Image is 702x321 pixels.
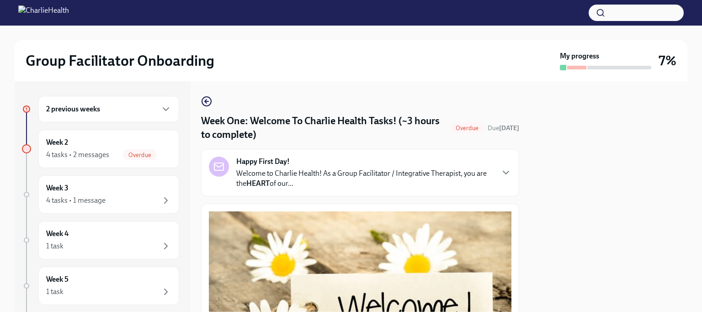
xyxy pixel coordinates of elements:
[46,274,69,284] h6: Week 5
[560,51,599,61] strong: My progress
[246,179,270,188] strong: HEART
[236,168,493,189] p: Welcome to Charlie Health! As a Group Facilitator / Integrative Therapist, you are the of our...
[38,96,179,122] div: 2 previous weeks
[488,124,519,132] span: September 9th, 2025 08:00
[22,267,179,305] a: Week 51 task
[46,104,100,114] h6: 2 previous weeks
[22,175,179,214] a: Week 34 tasks • 1 message
[22,221,179,259] a: Week 41 task
[659,53,676,69] h3: 7%
[499,124,519,132] strong: [DATE]
[46,150,109,160] div: 4 tasks • 2 messages
[22,130,179,168] a: Week 24 tasks • 2 messagesOverdue
[488,124,519,132] span: Due
[46,229,69,239] h6: Week 4
[123,152,157,158] span: Overdue
[450,125,484,132] span: Overdue
[46,137,68,147] h6: Week 2
[46,183,69,193] h6: Week 3
[46,287,64,297] div: 1 task
[46,195,106,205] div: 4 tasks • 1 message
[201,114,447,142] h4: Week One: Welcome To Charlie Health Tasks! (~3 hours to complete)
[18,5,69,20] img: CharlieHealth
[26,52,214,70] h2: Group Facilitator Onboarding
[236,157,290,167] strong: Happy First Day!
[46,241,64,251] div: 1 task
